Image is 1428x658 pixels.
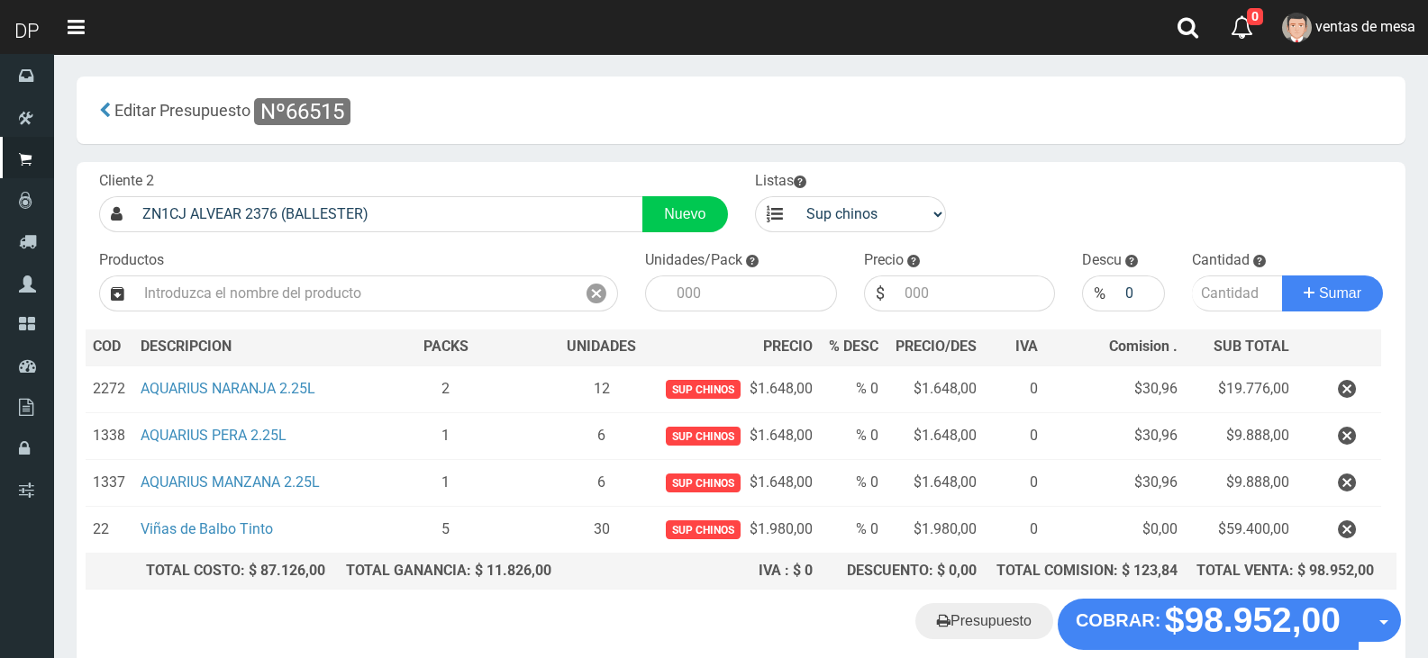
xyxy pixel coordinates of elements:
th: PACKS [332,329,559,365]
td: % 0 [820,459,886,506]
input: 000 [668,275,837,311]
div: TOTAL COMISION: $ 123,84 [991,561,1178,581]
td: $1.648,00 [886,412,984,459]
td: $1.980,00 [886,506,984,553]
td: 0 [984,365,1046,413]
td: $9.888,00 [1185,459,1296,506]
span: PRECIO [763,337,813,357]
a: Viñas de Balbo Tinto [141,520,273,537]
div: TOTAL GANANCIA: $ 11.826,00 [340,561,551,581]
td: $30,96 [1045,365,1184,413]
td: 2272 [86,365,133,413]
label: Cantidad [1192,250,1250,271]
td: 0 [984,459,1046,506]
td: 22 [86,506,133,553]
input: 000 [896,275,1056,311]
span: Nº66515 [254,98,350,125]
a: AQUARIUS PERA 2.25L [141,427,287,444]
div: $ [864,275,896,311]
strong: $98.952,00 [1165,601,1341,640]
div: % [1082,275,1116,311]
td: 30 [559,506,645,553]
label: Descu [1082,250,1122,271]
span: CRIPCION [167,338,232,355]
td: $1.648,00 [644,365,820,413]
img: User Image [1282,13,1312,42]
td: $9.888,00 [1185,412,1296,459]
td: % 0 [820,412,886,459]
a: Presupuesto [915,603,1053,639]
div: TOTAL VENTA: $ 98.952,00 [1192,561,1375,581]
span: % DESC [829,338,878,355]
button: COBRAR: $98.952,00 [1058,599,1359,649]
span: ventas de mesa [1315,18,1415,35]
label: Cliente 2 [99,171,154,192]
label: Unidades/Pack [645,250,742,271]
th: UNIDADES [559,329,645,365]
span: PRECIO/DES [896,338,977,355]
td: $1.648,00 [886,365,984,413]
td: 1 [332,412,559,459]
div: TOTAL COSTO: $ 87.126,00 [93,561,325,581]
span: Sup chinos [666,473,741,492]
th: COD [86,329,133,365]
input: Cantidad [1192,275,1284,311]
a: Nuevo [642,196,727,232]
td: 2 [332,365,559,413]
td: $1.648,00 [886,459,984,506]
span: Sup chinos [666,380,741,399]
span: Editar Presupuesto [114,101,250,120]
span: Sumar [1319,285,1361,301]
td: % 0 [820,365,886,413]
td: 1338 [86,412,133,459]
a: AQUARIUS MANZANA 2.25L [141,473,320,491]
label: Precio [864,250,904,271]
td: 5 [332,506,559,553]
span: SUB TOTAL [1214,337,1289,357]
input: Consumidor Final [133,196,643,232]
td: $1.648,00 [644,459,820,506]
span: IVA [1015,338,1038,355]
td: 0 [984,506,1046,553]
span: Sup chinos [666,427,741,446]
div: DESCUENTO: $ 0,00 [827,561,977,581]
td: $1.980,00 [644,506,820,553]
div: IVA : $ 0 [566,561,813,581]
td: 0 [984,412,1046,459]
td: 6 [559,412,645,459]
td: $30,96 [1045,459,1184,506]
td: % 0 [820,506,886,553]
input: 000 [1116,275,1164,311]
span: 0 [1247,8,1263,25]
strong: COBRAR: [1076,610,1160,630]
td: 1337 [86,459,133,506]
td: $30,96 [1045,412,1184,459]
span: Comision . [1109,338,1178,355]
span: Sup chinos [666,520,741,539]
td: 1 [332,459,559,506]
a: AQUARIUS NARANJA 2.25L [141,380,315,397]
label: Productos [99,250,164,271]
td: $19.776,00 [1185,365,1296,413]
label: Listas [755,171,806,192]
td: $0,00 [1045,506,1184,553]
td: 12 [559,365,645,413]
td: 6 [559,459,645,506]
td: $1.648,00 [644,412,820,459]
input: Introduzca el nombre del producto [135,275,576,311]
td: $59.400,00 [1185,506,1296,553]
button: Sumar [1282,275,1383,311]
th: DES [133,329,332,365]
